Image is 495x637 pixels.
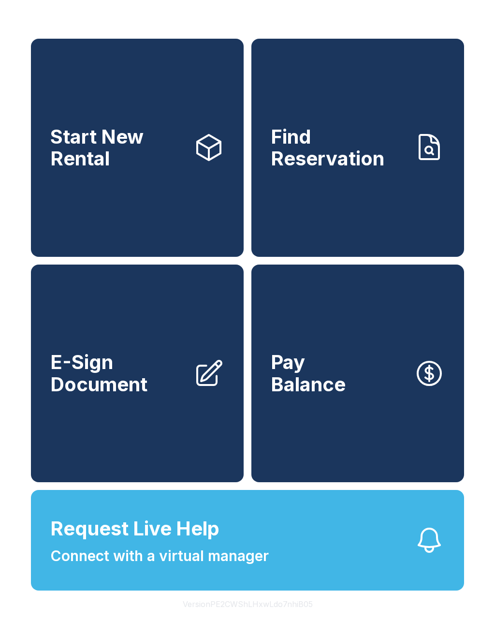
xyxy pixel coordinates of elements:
[271,126,406,170] span: Find Reservation
[50,545,269,567] span: Connect with a virtual manager
[271,351,346,395] span: Pay Balance
[50,514,219,543] span: Request Live Help
[31,39,244,257] a: Start New Rental
[50,126,186,170] span: Start New Rental
[175,591,320,618] button: VersionPE2CWShLHxwLdo7nhiB05
[31,265,244,483] a: E-Sign Document
[251,39,464,257] a: Find Reservation
[31,490,464,591] button: Request Live HelpConnect with a virtual manager
[251,265,464,483] a: PayBalance
[50,351,186,395] span: E-Sign Document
